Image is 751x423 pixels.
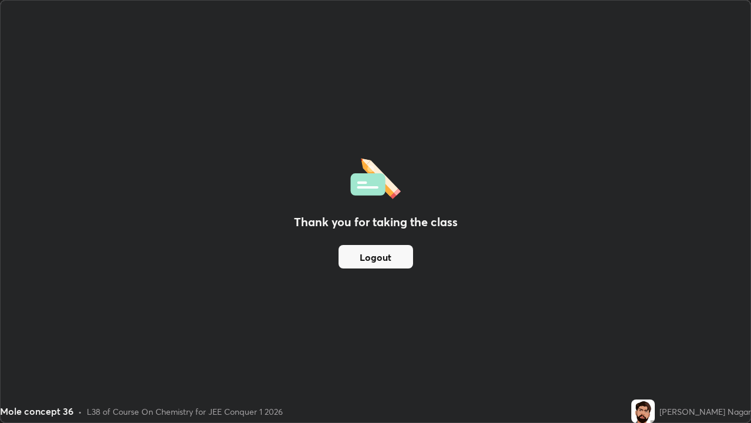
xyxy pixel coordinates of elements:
[350,155,401,199] img: offlineFeedback.1438e8b3.svg
[78,405,82,418] div: •
[87,405,283,418] div: L38 of Course On Chemistry for JEE Conquer 1 2026
[659,405,751,418] div: [PERSON_NAME] Nagar
[294,213,458,231] h2: Thank you for taking the class
[339,245,413,268] button: Logout
[631,399,655,423] img: 8a6df0ca86aa4bafae21e328bd8b9af3.jpg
